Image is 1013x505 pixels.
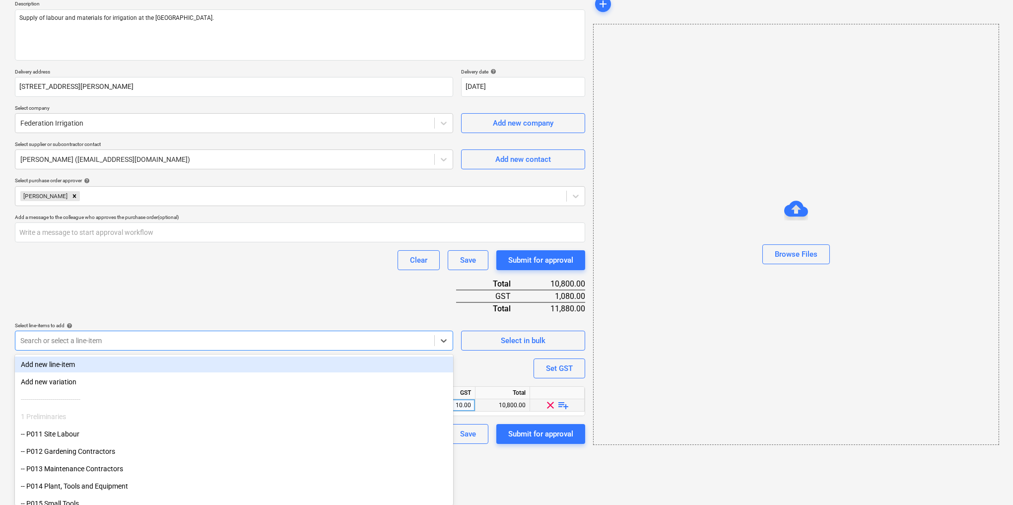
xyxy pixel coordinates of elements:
div: Total [475,387,530,399]
input: Write a message to start approval workflow [15,222,585,242]
div: ------------------------------ [15,391,453,407]
input: Delivery address [15,77,453,97]
button: Clear [398,250,440,270]
button: Set GST [534,359,585,378]
div: Set GST [546,362,573,375]
p: Delivery address [15,69,453,77]
div: GST [436,387,475,399]
div: Select in bulk [501,334,545,347]
button: Submit for approval [496,424,585,444]
div: -- P014 Plant, Tools and Equipment [15,478,453,494]
div: -- P012 Gardening Contractors [15,443,453,459]
div: Delivery date [461,69,585,75]
div: Select line-items to add [15,322,453,329]
iframe: Chat Widget [963,457,1013,505]
div: 1 Preliminaries [15,409,453,425]
span: help [65,323,72,329]
input: Delivery date not specified [461,77,585,97]
div: Submit for approval [508,254,573,267]
div: Browse Files [775,248,817,261]
div: Add a message to the colleague who approves the purchase order (optional) [15,214,585,220]
div: Save [460,428,476,440]
div: Add new contact [495,153,551,166]
p: Select supplier or subcontractor contact [15,141,453,149]
span: help [82,178,90,184]
div: Add new variation [15,374,453,390]
div: Add new line-item [15,357,453,372]
div: 10.00 [440,399,471,412]
div: -- P011 Site Labour [15,426,453,442]
div: Remove Daniel De Rocco [69,191,80,201]
div: Total [456,302,527,314]
div: Submit for approval [508,428,573,440]
div: 10,800.00 [527,278,585,290]
textarea: Supply of labour and materials for irrigation at the [GEOGRAPHIC_DATA]. [15,9,585,61]
button: Submit for approval [496,250,585,270]
div: Save [460,254,476,267]
div: 11,880.00 [527,302,585,314]
div: Add new company [493,117,553,130]
div: Clear [410,254,427,267]
span: clear [545,399,557,411]
button: Add new contact [461,149,585,169]
button: Add new company [461,113,585,133]
p: Description [15,0,585,9]
div: 1,080.00 [527,290,585,302]
div: Browse Files [593,24,999,445]
span: playlist_add [558,399,570,411]
button: Select in bulk [461,331,585,351]
div: GST [456,290,527,302]
div: -- P013 Maintenance Contractors [15,461,453,477]
span: help [488,69,496,74]
div: Select purchase order approver [15,177,585,184]
div: 10,800.00 [475,399,530,412]
button: Save [448,250,488,270]
div: [PERSON_NAME] [20,191,69,201]
button: Save [448,424,488,444]
p: Select company [15,105,453,113]
button: Browse Files [762,244,830,264]
div: Total [456,278,527,290]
